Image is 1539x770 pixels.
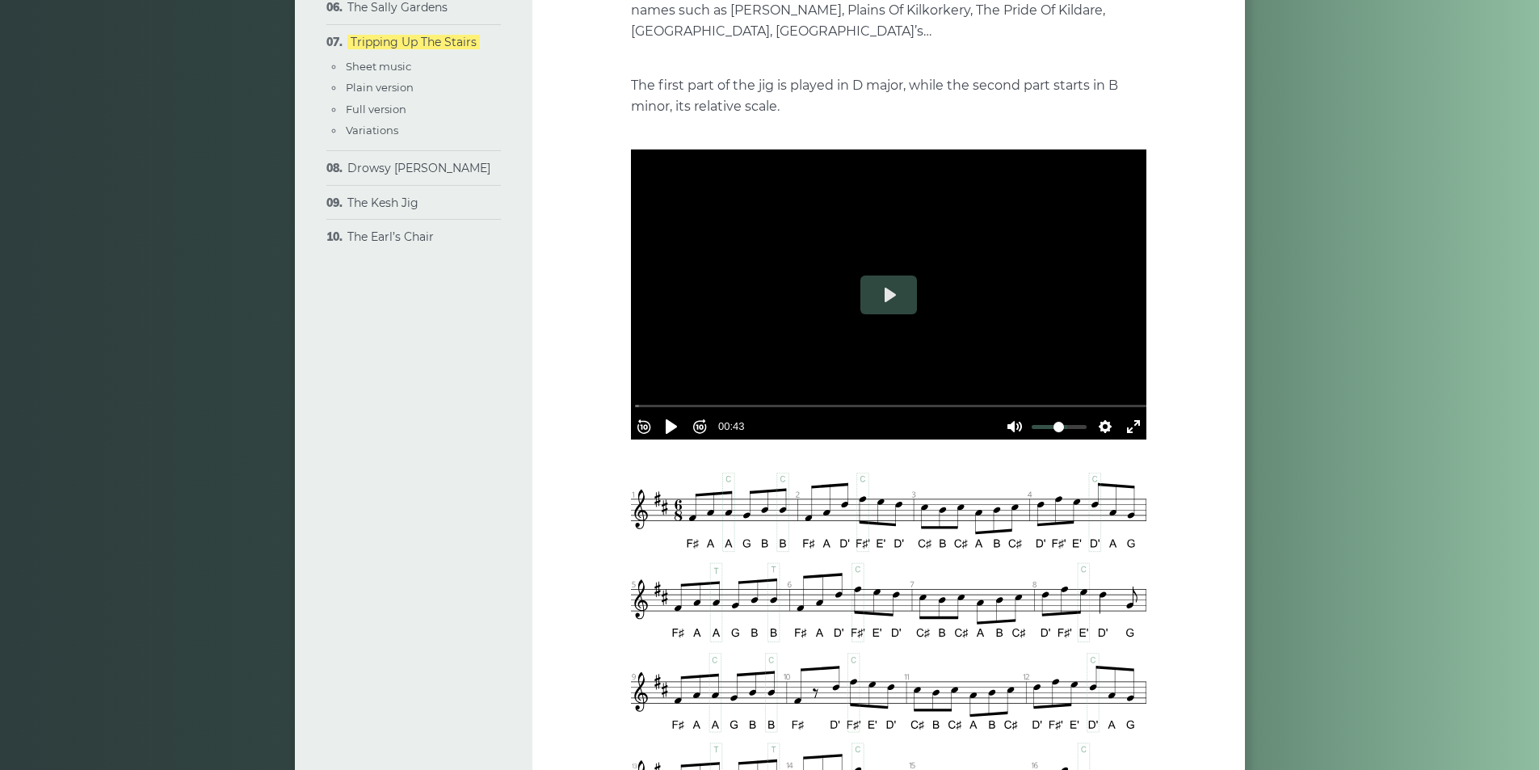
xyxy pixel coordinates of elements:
[347,161,490,175] a: Drowsy [PERSON_NAME]
[347,35,480,49] a: Tripping Up The Stairs
[347,196,418,210] a: The Kesh Jig
[346,60,411,73] a: Sheet music
[346,124,398,137] a: Variations
[346,81,414,94] a: Plain version
[631,75,1146,117] p: The first part of the jig is played in D major, while the second part starts in B minor, its rela...
[347,229,434,244] a: The Earl’s Chair
[346,103,406,116] a: Full version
